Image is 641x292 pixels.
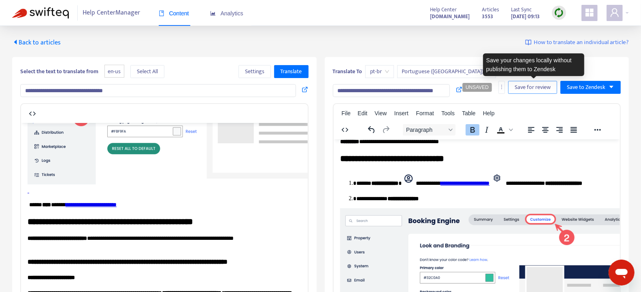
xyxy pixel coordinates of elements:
[370,66,389,78] span: pt-br
[159,11,164,16] span: book
[341,110,351,116] span: File
[12,37,61,48] span: Back to articles
[441,110,455,116] span: Tools
[508,81,557,94] button: Save for review
[379,124,392,135] button: Redo
[402,124,455,135] button: Block Paragraph
[566,124,580,135] button: Justify
[130,65,164,78] button: Select All
[274,65,309,78] button: Translate
[483,53,584,76] div: Save your changes locally without publishing them to Zendesk
[6,69,411,263] img: 41437462373531
[499,84,505,90] span: more
[482,12,493,21] strong: 3553
[83,5,141,21] span: Help Center Manager
[358,110,367,116] span: Edit
[511,12,540,21] strong: [DATE] 09:13
[416,110,434,116] span: Format
[494,124,514,135] div: Text color Black
[585,8,594,17] span: appstore
[12,7,69,19] img: Swifteq
[552,124,566,135] button: Align right
[406,127,445,133] span: Paragraph
[534,38,629,47] span: How to translate an individual article?
[281,67,302,76] span: Translate
[525,38,629,47] a: How to translate an individual article?
[609,260,635,286] iframe: Button to launch messaging window
[515,83,551,92] span: Save for review
[239,65,271,78] button: Settings
[104,65,124,78] span: en-us
[137,67,158,76] span: Select All
[590,124,604,135] button: Reveal or hide additional toolbar items
[245,67,264,76] span: Settings
[333,67,362,76] b: Translate To
[610,8,620,17] span: user
[20,67,98,76] b: Select the text to translate from
[479,124,493,135] button: Italic
[511,5,532,14] span: Last Sync
[12,39,19,45] span: caret-left
[524,124,538,135] button: Align left
[554,8,564,18] img: sync.dc5367851b00ba804db3.png
[364,124,378,135] button: Undo
[394,110,409,116] span: Insert
[466,85,489,90] span: UNSAVED
[462,110,475,116] span: Table
[375,110,387,116] span: View
[430,5,457,14] span: Help Center
[483,110,495,116] span: Help
[402,66,491,78] span: Portuguese (Brazil)
[538,124,552,135] button: Align center
[498,81,505,94] button: more
[210,11,216,16] span: area-chart
[430,12,470,21] a: [DOMAIN_NAME]
[609,84,614,90] span: caret-down
[482,5,499,14] span: Articles
[159,10,189,17] span: Content
[567,83,605,92] span: Save to Zendesk
[210,10,243,17] span: Analytics
[465,124,479,135] button: Bold
[560,81,621,94] button: Save to Zendeskcaret-down
[525,39,532,46] img: image-link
